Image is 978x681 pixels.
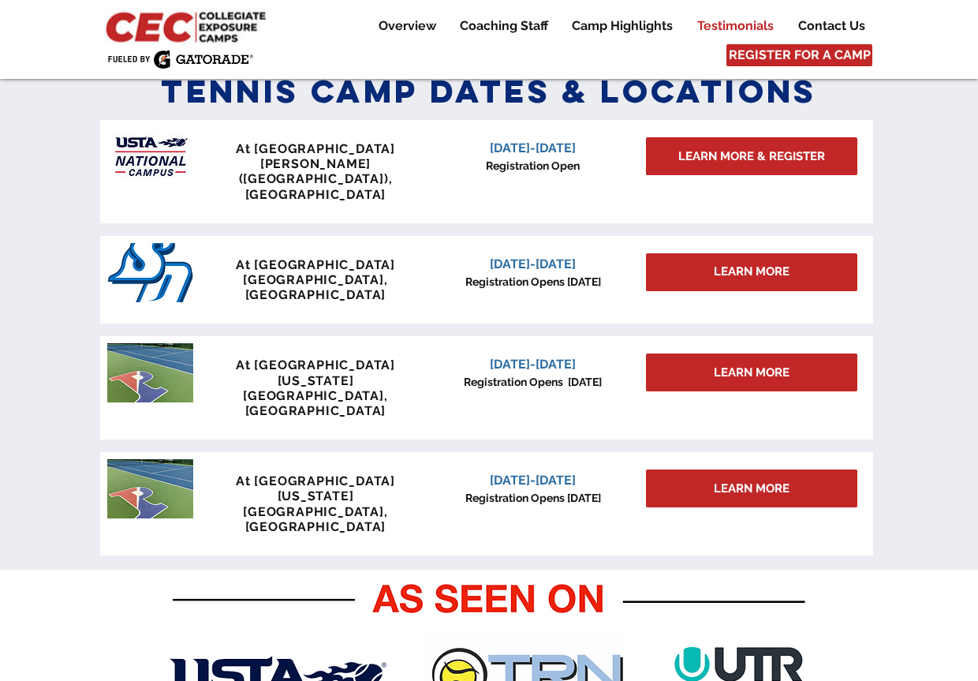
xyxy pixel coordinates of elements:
img: penn tennis courts with logo.jpeg [107,343,193,402]
span: At [GEOGRAPHIC_DATA] [236,141,395,156]
span: Tennis Camp Dates & Locations [161,71,817,111]
a: Contact Us [786,17,876,36]
img: San_Diego_Toreros_logo.png [107,243,193,302]
span: At [GEOGRAPHIC_DATA][US_STATE] [236,357,395,387]
span: LEARN MORE [714,481,789,497]
span: Registration Open [486,159,580,172]
div: LEARN MORE [646,253,857,291]
span: [DATE]-[DATE] [490,140,576,155]
span: LEARN MORE & REGISTER [678,148,825,165]
a: Coaching Staff [448,17,559,36]
nav: Site [355,17,876,36]
span: Registration Opens [DATE] [465,492,601,504]
p: Coaching Staff [452,17,556,36]
span: [PERSON_NAME] ([GEOGRAPHIC_DATA]), [GEOGRAPHIC_DATA] [239,156,393,201]
span: Registration Opens [DATE] [464,376,602,388]
a: Camp Highlights [560,17,685,36]
a: Overview [367,17,447,36]
img: USTA Campus image_edited.jpg [107,127,193,186]
span: At [GEOGRAPHIC_DATA][US_STATE] [236,473,395,503]
img: penn tennis courts with logo.jpeg [107,459,193,518]
span: LEARN MORE [714,365,789,381]
span: REGISTER FOR A CAMP [729,47,871,64]
p: Contact Us [790,17,873,36]
a: LEARN MORE & REGISTER [646,137,857,175]
span: At [GEOGRAPHIC_DATA] [236,257,395,272]
span: LEARN MORE [714,264,789,280]
span: [DATE]-[DATE] [490,357,576,372]
p: Overview [371,17,444,36]
img: CEC Logo Primary_edited.jpg [103,8,273,44]
span: [DATE]-[DATE] [490,256,576,271]
span: Registration Opens [DATE] [465,275,601,288]
p: Camp Highlights [564,17,681,36]
a: LEARN MORE [646,470,857,507]
a: LEARN MORE [646,354,857,391]
span: [DATE]-[DATE] [490,473,576,488]
p: Testimonials [689,17,782,36]
img: Fueled by Gatorade.png [107,50,253,69]
span: [GEOGRAPHIC_DATA], [GEOGRAPHIC_DATA] [243,504,387,534]
a: REGISTER FOR A CAMP [726,44,872,66]
span: [GEOGRAPHIC_DATA], [GEOGRAPHIC_DATA] [243,272,387,302]
span: [GEOGRAPHIC_DATA], [GEOGRAPHIC_DATA] [243,388,387,418]
a: Testimonials [685,17,786,36]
